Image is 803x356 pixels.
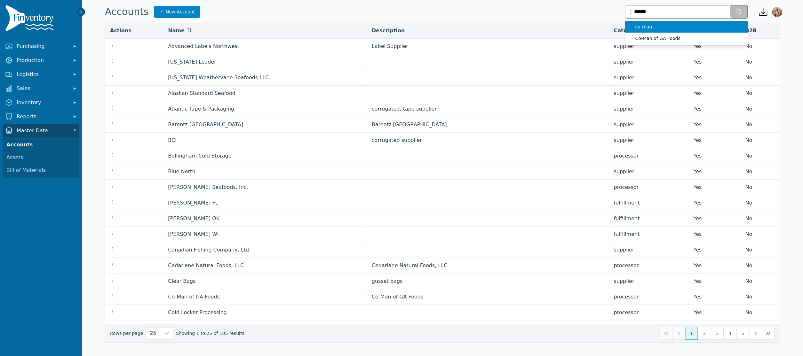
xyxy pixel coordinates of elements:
[740,54,780,70] td: No
[688,274,740,289] td: Yes
[4,138,78,151] a: Accounts
[609,39,688,54] td: supplier
[609,86,688,101] td: supplier
[168,184,248,190] a: [PERSON_NAME] Seafoods, Inc.
[685,327,698,340] button: Page 1
[168,27,185,35] span: Name
[688,289,740,305] td: Yes
[105,6,149,18] h1: Accounts
[740,101,780,117] td: No
[168,294,220,300] a: Co-Man of GA Foods
[17,85,68,92] span: Sales
[688,305,740,321] td: Yes
[168,59,216,65] a: [US_STATE] Leader
[688,242,740,258] td: Yes
[168,90,235,96] a: Alaskan Standard Seafood
[609,148,688,164] td: processor
[688,321,740,336] td: Yes
[740,289,780,305] td: No
[168,43,239,49] a: Advanced Labels Northwest
[110,27,131,35] span: Actions
[17,99,68,106] span: Inventory
[711,327,724,340] button: Page 3
[5,5,56,34] img: Finventory
[609,180,688,195] td: processor
[688,133,740,148] td: Yes
[609,289,688,305] td: processor
[740,211,780,227] td: No
[367,101,609,117] td: corrugated, tape supplier
[740,133,780,148] td: No
[372,27,405,35] span: Description
[740,148,780,164] td: No
[3,54,79,67] button: Production
[688,39,740,54] td: Yes
[740,164,780,180] td: No
[740,70,780,86] td: No
[688,258,740,274] td: Yes
[736,327,749,340] button: Page 5
[3,96,79,109] button: Inventory
[688,70,740,86] td: Yes
[17,57,68,64] span: Production
[367,258,609,274] td: Cedarlane Natural Foods, LLC
[3,110,79,123] button: Reports
[367,274,609,289] td: gusset bags
[635,35,743,42] span: Co-Man of GA Foods
[740,195,780,211] td: No
[614,27,640,35] span: Category
[688,101,740,117] td: Yes
[698,327,711,340] button: Page 2
[740,39,780,54] td: No
[609,195,688,211] td: fulfillment
[154,6,201,18] a: New Account
[367,39,609,54] td: Label Supplier
[609,117,688,133] td: supplier
[4,151,78,164] a: Assets
[166,9,195,15] span: New Account
[168,231,219,237] a: [PERSON_NAME] WI
[4,164,78,177] a: Bill of Materials
[740,242,780,258] td: No
[688,195,740,211] td: Yes
[609,54,688,70] td: supplier
[609,227,688,242] td: fulfillment
[168,106,234,112] a: Atlantic Tape & Packaging
[635,24,736,30] span: co-man
[740,305,780,321] td: No
[168,200,218,206] a: [PERSON_NAME] FL
[745,27,757,35] span: B2B
[609,305,688,321] td: processor
[367,289,609,305] td: Co-Man of GA Foods
[17,43,68,50] span: Purchasing
[3,124,79,137] button: Master Data
[367,133,609,148] td: corrugated supplier
[609,164,688,180] td: supplier
[609,274,688,289] td: supplier
[367,117,609,133] td: Barentz [GEOGRAPHIC_DATA]
[609,70,688,86] td: supplier
[688,180,740,195] td: Yes
[17,113,68,120] span: Reports
[740,86,780,101] td: No
[3,40,79,53] button: Purchasing
[609,321,688,336] td: processor
[609,101,688,117] td: supplier
[749,327,762,340] button: Next Page
[168,74,269,81] a: [US_STATE] Weathervane Seafoods LLC
[168,153,231,159] a: Bellingham Cold Storage
[762,327,775,340] button: Last Page
[609,211,688,227] td: fulfillment
[176,330,244,337] span: Showing 1 to 25 of 105 results
[609,258,688,274] td: processor
[740,258,780,274] td: No
[3,68,79,81] button: Logistics
[168,262,244,268] a: Cedarlane Natural Foods, LLC
[168,247,250,253] a: Canadian Fishing Company, Ltd.
[17,71,68,78] span: Logistics
[168,215,219,221] a: [PERSON_NAME] OK
[688,117,740,133] td: Yes
[724,327,736,340] button: Page 4
[688,164,740,180] td: Yes
[688,211,740,227] td: Yes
